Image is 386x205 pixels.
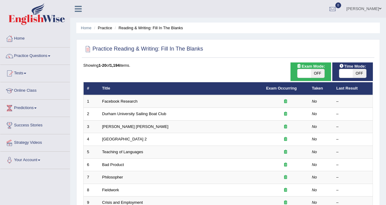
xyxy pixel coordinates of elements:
div: – [336,99,369,104]
a: [PERSON_NAME] [PERSON_NAME] [102,124,168,129]
li: Reading & Writing: Fill In The Blanks [113,25,183,31]
span: 0 [335,2,341,8]
a: Bad Product [102,162,124,167]
a: [GEOGRAPHIC_DATA] 2 [102,137,147,141]
td: 7 [84,171,99,184]
a: Philosopher [102,175,123,179]
span: Time Mode: [337,63,369,69]
a: Durham University Sailing Boat Club [102,111,166,116]
div: Showing of items. [83,62,373,68]
div: Exam occurring question [266,111,305,117]
td: 3 [84,120,99,133]
h2: Practice Reading & Writing: Fill In The Blanks [83,44,203,54]
b: 1,194 [110,63,120,68]
td: 4 [84,133,99,146]
em: No [312,150,317,154]
div: Exam occurring question [266,149,305,155]
span: OFF [353,69,366,78]
div: – [336,111,369,117]
th: Last Result [333,82,373,95]
em: No [312,175,317,179]
div: Exam occurring question [266,124,305,130]
a: Tests [0,65,70,80]
em: No [312,111,317,116]
em: No [312,99,317,104]
div: – [336,124,369,130]
a: Home [0,30,70,45]
th: Title [99,82,263,95]
em: No [312,124,317,129]
div: Exam occurring question [266,136,305,142]
div: – [336,162,369,168]
b: 1-20 [99,63,106,68]
a: Strategy Videos [0,134,70,150]
a: Online Class [0,82,70,97]
div: – [336,149,369,155]
th: Taken [308,82,333,95]
a: Exam Occurring [266,86,297,90]
a: Your Account [0,152,70,167]
a: Predictions [0,100,70,115]
td: 8 [84,184,99,196]
a: Practice Questions [0,48,70,63]
div: Exam occurring question [266,187,305,193]
a: Home [81,26,92,30]
td: 5 [84,146,99,159]
td: 2 [84,108,99,121]
em: No [312,200,317,205]
div: – [336,175,369,180]
td: 6 [84,158,99,171]
em: No [312,137,317,141]
a: Success Stories [0,117,70,132]
th: # [84,82,99,95]
a: Facebook Research [102,99,138,104]
em: No [312,188,317,192]
td: 1 [84,95,99,108]
span: Exam Mode: [294,63,327,69]
a: Crisis and Employment [102,200,143,205]
div: – [336,187,369,193]
div: Exam occurring question [266,175,305,180]
div: Exam occurring question [266,99,305,104]
em: No [312,162,317,167]
a: Teaching of Languages [102,150,143,154]
a: Fieldwork [102,188,119,192]
div: Show exams occurring in exams [290,62,331,81]
div: – [336,136,369,142]
div: Exam occurring question [266,162,305,168]
span: OFF [311,69,324,78]
li: Practice [92,25,112,31]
